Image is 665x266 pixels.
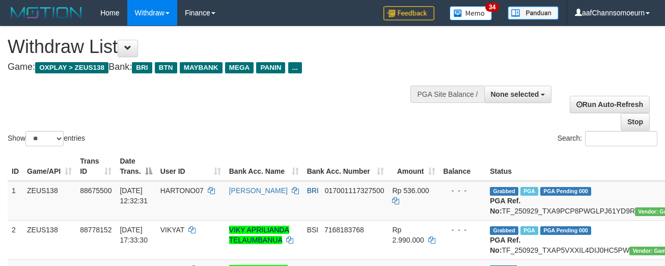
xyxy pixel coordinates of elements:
[80,187,112,195] span: 88675500
[120,226,148,244] span: [DATE] 17:33:30
[558,131,657,146] label: Search:
[307,187,319,195] span: BRI
[8,62,433,72] h4: Game: Bank:
[229,187,288,195] a: [PERSON_NAME]
[508,6,559,20] img: panduan.png
[484,86,552,103] button: None selected
[120,187,148,205] span: [DATE] 12:32:31
[383,6,434,20] img: Feedback.jpg
[35,62,108,73] span: OXPLAY > ZEUS138
[490,187,518,196] span: Grabbed
[392,226,424,244] span: Rp 2.990.000
[8,37,433,57] h1: Withdraw List
[392,187,429,195] span: Rp 536.000
[116,152,156,181] th: Date Trans.: activate to sort column descending
[490,236,520,254] b: PGA Ref. No:
[160,226,184,234] span: VIKYAT
[388,152,439,181] th: Amount: activate to sort column ascending
[439,152,486,181] th: Balance
[8,152,23,181] th: ID
[225,62,254,73] span: MEGA
[23,152,76,181] th: Game/API: activate to sort column ascending
[444,225,482,235] div: - - -
[485,3,499,12] span: 34
[23,181,76,221] td: ZEUS138
[8,131,85,146] label: Show entries
[8,181,23,221] td: 1
[491,90,539,98] span: None selected
[229,226,289,244] a: VIKY APRILIANDA TELAUMBANUA
[444,185,482,196] div: - - -
[225,152,303,181] th: Bank Acc. Name: activate to sort column ascending
[132,62,152,73] span: BRI
[307,226,319,234] span: BSI
[585,131,657,146] input: Search:
[155,62,177,73] span: BTN
[324,226,364,234] span: Copy 7168183768 to clipboard
[490,197,520,215] b: PGA Ref. No:
[8,220,23,259] td: 2
[520,226,538,235] span: Marked by aafchomsokheang
[8,5,85,20] img: MOTION_logo.png
[450,6,492,20] img: Button%20Memo.svg
[288,62,302,73] span: ...
[325,187,384,195] span: Copy 017001117327500 to clipboard
[303,152,389,181] th: Bank Acc. Number: activate to sort column ascending
[540,226,591,235] span: PGA Pending
[80,226,112,234] span: 88778152
[490,226,518,235] span: Grabbed
[156,152,225,181] th: User ID: activate to sort column ascending
[76,152,116,181] th: Trans ID: activate to sort column ascending
[540,187,591,196] span: PGA Pending
[570,96,650,113] a: Run Auto-Refresh
[25,131,64,146] select: Showentries
[256,62,285,73] span: PANIN
[180,62,223,73] span: MAYBANK
[160,187,204,195] span: HARTONO07
[410,86,484,103] div: PGA Site Balance /
[520,187,538,196] span: Marked by aaftrukkakada
[23,220,76,259] td: ZEUS138
[621,113,650,130] a: Stop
